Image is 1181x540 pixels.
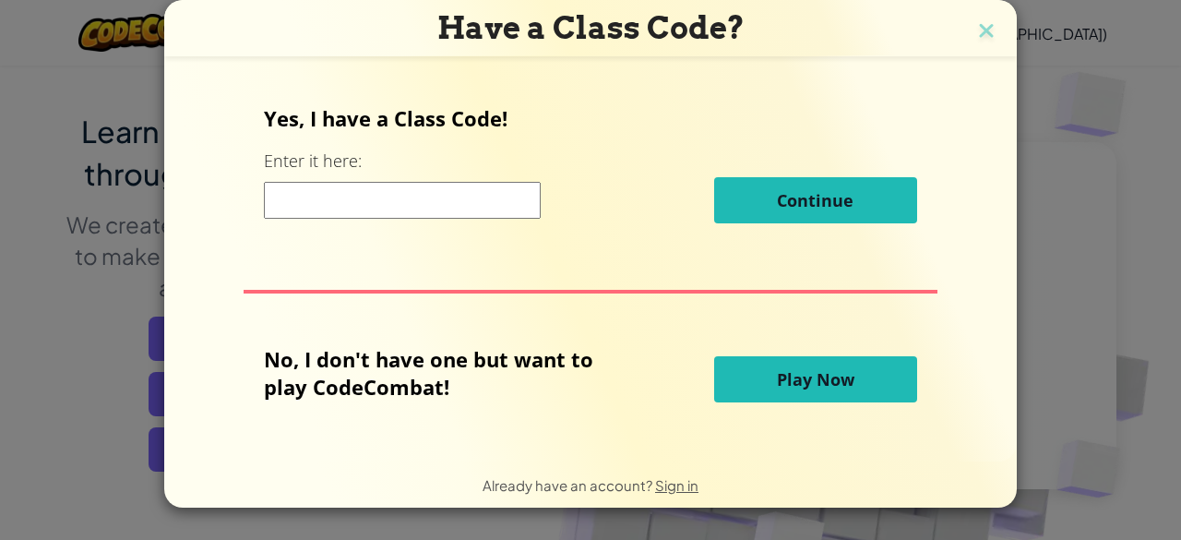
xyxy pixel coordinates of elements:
[264,150,362,173] label: Enter it here:
[714,177,917,223] button: Continue
[483,476,655,494] span: Already have an account?
[714,356,917,402] button: Play Now
[264,104,916,132] p: Yes, I have a Class Code!
[777,189,853,211] span: Continue
[974,18,998,46] img: close icon
[437,9,745,46] span: Have a Class Code?
[777,368,854,390] span: Play Now
[264,345,621,401] p: No, I don't have one but want to play CodeCombat!
[655,476,698,494] a: Sign in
